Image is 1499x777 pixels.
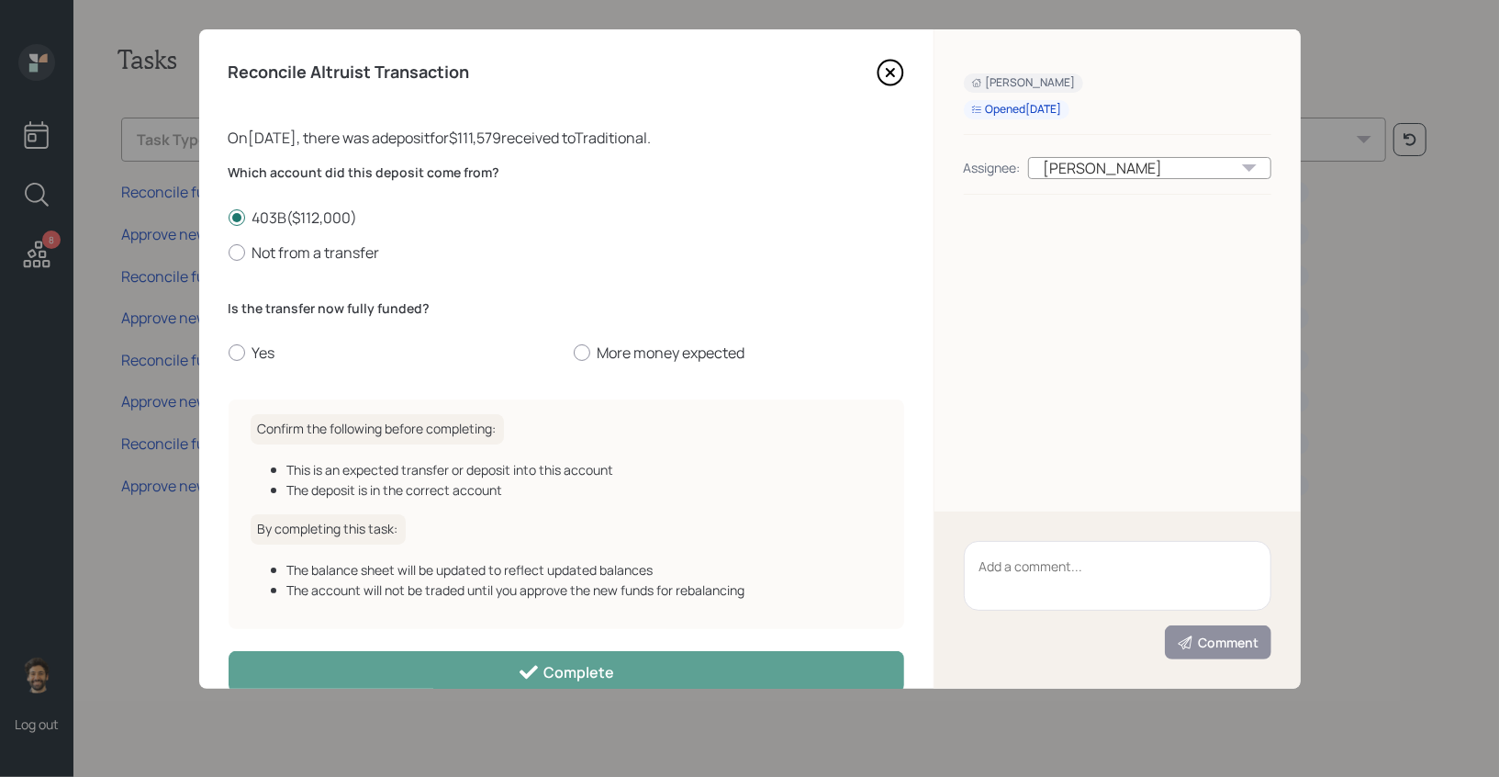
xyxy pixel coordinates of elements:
[971,102,1062,118] div: Opened [DATE]
[287,480,882,500] div: The deposit is in the correct account
[229,299,904,318] label: Is the transfer now fully funded?
[229,62,470,83] h4: Reconcile Altruist Transaction
[229,343,559,363] label: Yes
[229,163,904,182] label: Which account did this deposit come from?
[229,208,904,228] label: 403B ( $112,000 )
[1177,634,1259,652] div: Comment
[518,661,614,683] div: Complete
[574,343,904,363] label: More money expected
[1028,157,1271,179] div: [PERSON_NAME]
[229,127,904,149] div: On [DATE] , there was a deposit for $111,579 received to Traditional .
[229,242,904,263] label: Not from a transfer
[229,651,904,693] button: Complete
[964,158,1021,177] div: Assignee:
[251,514,406,545] h6: By completing this task:
[287,560,882,580] div: The balance sheet will be updated to reflect updated balances
[287,460,882,479] div: This is an expected transfer or deposit into this account
[287,580,882,600] div: The account will not be traded until you approve the new funds for rebalancing
[251,414,504,445] h6: Confirm the following before completing:
[1165,625,1271,659] button: Comment
[971,75,1076,91] div: [PERSON_NAME]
